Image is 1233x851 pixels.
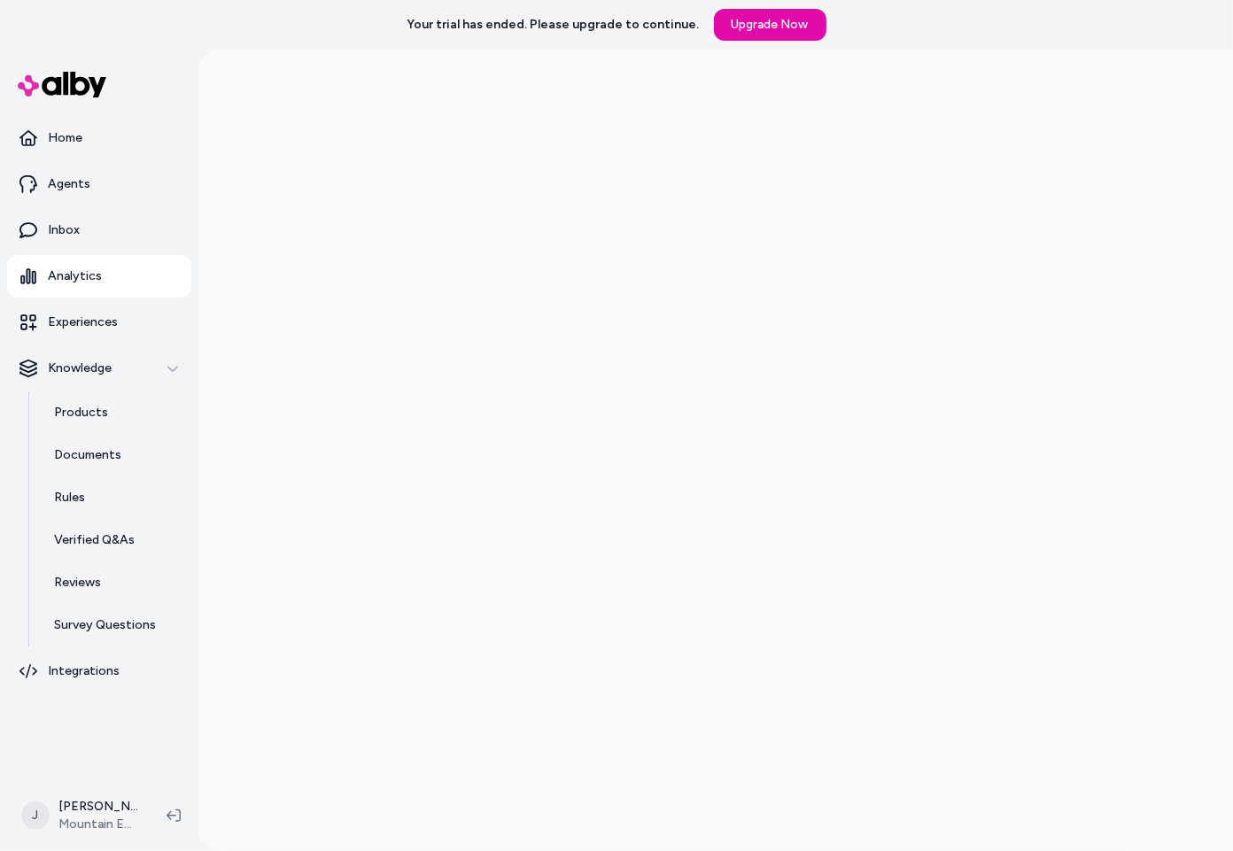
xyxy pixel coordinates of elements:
[48,267,102,285] p: Analytics
[18,72,106,97] img: alby Logo
[7,650,191,692] a: Integrations
[54,404,108,422] p: Products
[48,360,112,377] p: Knowledge
[36,476,191,519] a: Rules
[58,798,138,816] p: [PERSON_NAME]
[54,616,156,634] p: Survey Questions
[54,574,101,592] p: Reviews
[36,561,191,604] a: Reviews
[36,434,191,476] a: Documents
[48,129,82,147] p: Home
[36,391,191,434] a: Products
[407,16,700,34] p: Your trial has ended. Please upgrade to continue.
[54,446,121,464] p: Documents
[7,301,191,344] a: Experiences
[54,531,135,549] p: Verified Q&As
[714,9,826,41] a: Upgrade Now
[7,163,191,205] a: Agents
[36,604,191,646] a: Survey Questions
[48,313,118,331] p: Experiences
[7,347,191,390] button: Knowledge
[54,489,85,507] p: Rules
[48,221,80,239] p: Inbox
[11,787,152,844] button: J[PERSON_NAME]Mountain Equipment Company
[58,816,138,833] span: Mountain Equipment Company
[7,255,191,298] a: Analytics
[7,209,191,251] a: Inbox
[48,662,120,680] p: Integrations
[36,519,191,561] a: Verified Q&As
[21,801,50,830] span: J
[7,117,191,159] a: Home
[48,175,90,193] p: Agents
